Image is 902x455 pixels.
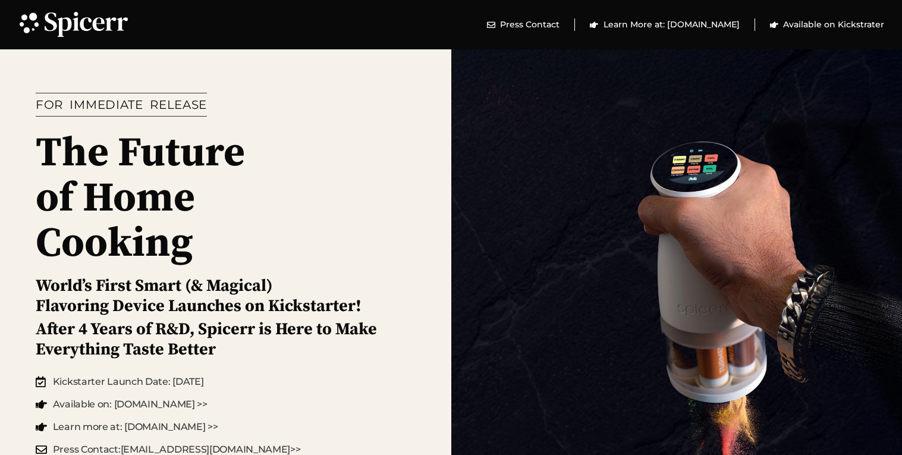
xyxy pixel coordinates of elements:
[487,18,560,31] a: Press Contact
[601,18,740,31] span: Learn More at: [DOMAIN_NAME]
[50,397,208,412] span: Available on: [DOMAIN_NAME] >>
[36,131,247,267] h1: The Future of Home Cooking
[50,420,218,434] span: Learn more at: [DOMAIN_NAME] >>
[780,18,884,31] span: Available on Kickstrater
[50,375,204,389] span: Kickstarter Launch Date: [DATE]
[36,319,392,359] h2: After 4 Years of R&D, Spicerr is Here to Make Everything Taste Better
[770,18,885,31] a: Available on Kickstrater
[590,18,740,31] a: Learn More at: [DOMAIN_NAME]
[36,397,301,412] a: Available on: [DOMAIN_NAME] >>
[36,420,301,434] a: Learn more at: [DOMAIN_NAME] >>
[36,276,362,316] h2: World’s First Smart (& Magical) Flavoring Device Launches on Kickstarter!
[36,99,207,111] h1: FOR IMMEDIATE RELEASE
[497,18,560,31] span: Press Contact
